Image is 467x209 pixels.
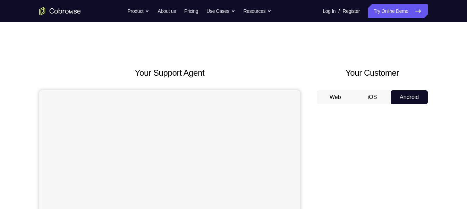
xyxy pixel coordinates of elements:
[354,90,391,104] button: iOS
[338,7,340,15] span: /
[368,4,428,18] a: Try Online Demo
[391,90,428,104] button: Android
[206,4,235,18] button: Use Cases
[39,67,300,79] h2: Your Support Agent
[317,67,428,79] h2: Your Customer
[343,4,360,18] a: Register
[317,90,354,104] button: Web
[323,4,336,18] a: Log In
[39,7,81,15] a: Go to the home page
[184,4,198,18] a: Pricing
[244,4,272,18] button: Resources
[158,4,176,18] a: About us
[128,4,150,18] button: Product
